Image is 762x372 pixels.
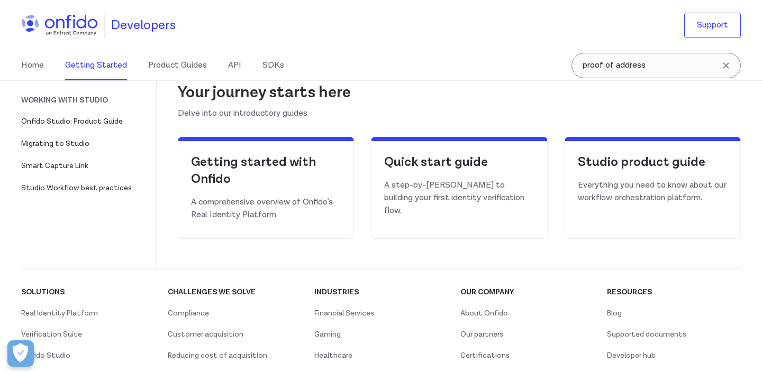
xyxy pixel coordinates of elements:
h4: Studio product guide [578,154,728,171]
a: Customer acquisition [168,328,243,341]
a: Migrating to Studio [17,133,148,154]
h1: Developers [111,17,176,34]
h3: Your journey starts here [178,82,741,103]
img: Onfido Logo [21,15,98,36]
span: A step-by-[PERSON_NAME] to building your first identity verification flow. [384,179,534,217]
span: Studio Workflow best practices [21,182,143,194]
span: Everything you need to know about our workflow orchestration platform. [578,179,728,204]
a: Verification Suite [21,328,82,341]
a: Financial Services [314,307,374,320]
a: Quick start guide [384,154,534,179]
a: Product Guides [148,51,207,80]
a: Home [21,51,44,80]
a: Healthcare [314,349,352,362]
a: Compliance [168,307,209,320]
span: Migrating to Studio [21,137,143,150]
a: Smart Capture Link [17,155,148,176]
span: Onfido Studio: Product Guide [21,115,143,128]
a: Industries [314,286,359,299]
a: Onfido Studio [21,349,70,362]
a: Developer hub [607,349,656,362]
a: Gaming [314,328,341,341]
a: Solutions [21,286,65,299]
a: Challenges we solve [168,286,256,299]
a: Getting Started [65,51,127,80]
button: Open Preferences [7,340,34,367]
a: Our company [460,286,514,299]
svg: Clear search field button [720,59,732,72]
a: Resources [607,286,652,299]
h4: Getting started with Onfido [191,154,341,188]
div: Cookie Preferences [7,340,34,367]
a: Support [684,13,741,38]
input: Onfido search input field [571,53,741,78]
a: Blog [607,307,622,320]
div: Working with Studio [21,90,152,111]
a: Supported documents [607,328,686,341]
a: Real Identity Platform [21,307,98,320]
a: SDKs [262,51,284,80]
span: Smart Capture Link [21,160,143,172]
span: Delve into our introductory guides [178,107,741,120]
a: Our partners [460,328,503,341]
a: Studio product guide [578,154,728,179]
a: Certifications [460,349,510,362]
a: Studio Workflow best practices [17,178,148,199]
span: A comprehensive overview of Onfido’s Real Identity Platform. [191,196,341,221]
a: API [228,51,241,80]
a: Onfido Studio: Product Guide [17,111,148,132]
a: Getting started with Onfido [191,154,341,196]
a: About Onfido [460,307,508,320]
a: Reducing cost of acquisition [168,349,267,362]
h4: Quick start guide [384,154,534,171]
